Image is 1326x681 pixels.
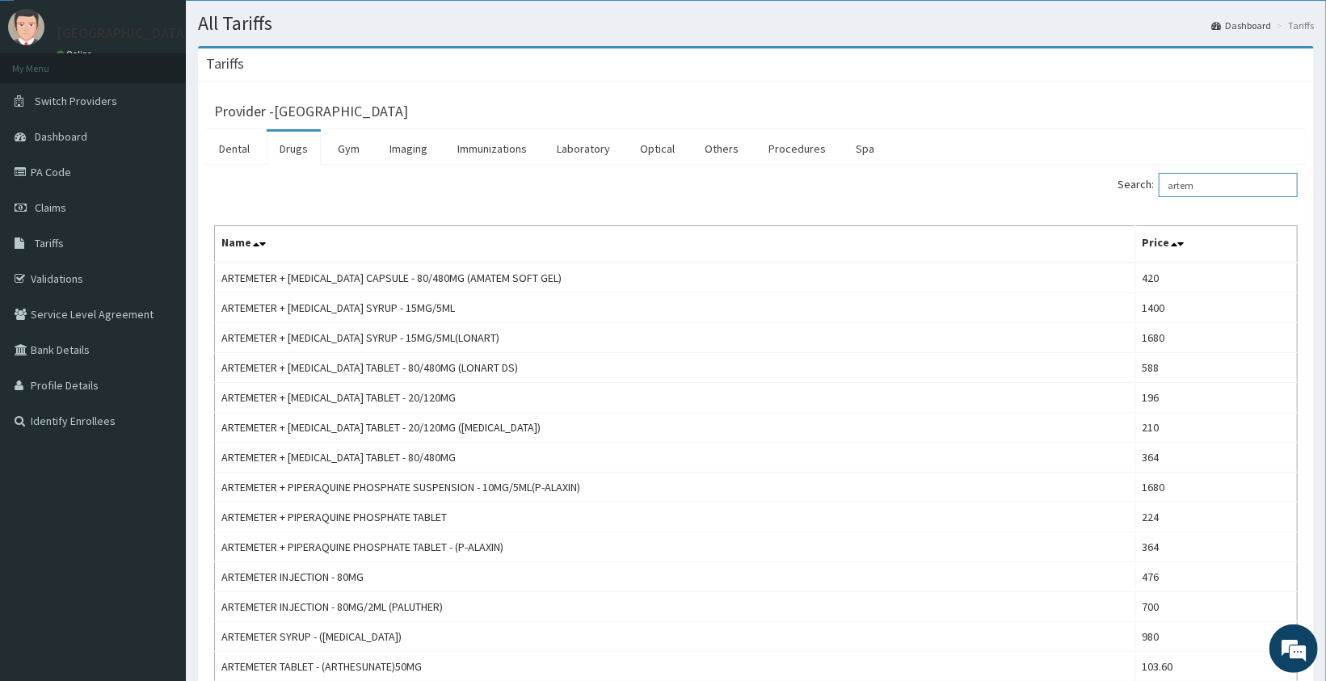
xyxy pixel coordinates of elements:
[94,204,223,367] span: We're online!
[267,132,321,166] a: Drugs
[1135,226,1297,263] th: Price
[84,90,272,111] div: Chat with us now
[215,323,1136,353] td: ARTEMETER + [MEDICAL_DATA] SYRUP - 15MG/5ML(LONART)
[1135,263,1297,293] td: 420
[1135,562,1297,592] td: 476
[57,26,190,40] p: [GEOGRAPHIC_DATA]
[215,443,1136,473] td: ARTEMETER + [MEDICAL_DATA] TABLET - 80/480MG
[215,413,1136,443] td: ARTEMETER + [MEDICAL_DATA] TABLET - 20/120MG ([MEDICAL_DATA])
[1135,622,1297,652] td: 980
[35,129,87,144] span: Dashboard
[35,236,64,250] span: Tariffs
[1211,19,1271,32] a: Dashboard
[1135,293,1297,323] td: 1400
[1135,502,1297,532] td: 224
[1135,353,1297,383] td: 588
[8,9,44,45] img: User Image
[57,48,95,60] a: Online
[35,200,66,215] span: Claims
[1135,323,1297,353] td: 1680
[1273,19,1314,32] li: Tariffs
[214,104,408,119] h3: Provider - [GEOGRAPHIC_DATA]
[215,353,1136,383] td: ARTEMETER + [MEDICAL_DATA] TABLET - 80/480MG (LONART DS)
[215,592,1136,622] td: ARTEMETER INJECTION - 80MG/2ML (PALUTHER)
[756,132,839,166] a: Procedures
[215,562,1136,592] td: ARTEMETER INJECTION - 80MG
[1135,592,1297,622] td: 700
[215,226,1136,263] th: Name
[325,132,373,166] a: Gym
[1135,473,1297,502] td: 1680
[215,383,1136,413] td: ARTEMETER + [MEDICAL_DATA] TABLET - 20/120MG
[377,132,440,166] a: Imaging
[1135,383,1297,413] td: 196
[1159,173,1298,197] input: Search:
[215,473,1136,502] td: ARTEMETER + PIPERAQUINE PHOSPHATE SUSPENSION - 10MG/5ML(P-ALAXIN)
[215,502,1136,532] td: ARTEMETER + PIPERAQUINE PHOSPHATE TABLET
[1135,413,1297,443] td: 210
[843,132,887,166] a: Spa
[692,132,751,166] a: Others
[35,94,117,108] span: Switch Providers
[444,132,540,166] a: Immunizations
[1135,532,1297,562] td: 364
[198,13,1314,34] h1: All Tariffs
[30,81,65,121] img: d_794563401_company_1708531726252_794563401
[544,132,623,166] a: Laboratory
[627,132,688,166] a: Optical
[206,57,244,71] h3: Tariffs
[215,532,1136,562] td: ARTEMETER + PIPERAQUINE PHOSPHATE TABLET - (P-ALAXIN)
[206,132,263,166] a: Dental
[215,263,1136,293] td: ARTEMETER + [MEDICAL_DATA] CAPSULE - 80/480MG (AMATEM SOFT GEL)
[1118,173,1298,197] label: Search:
[8,441,308,498] textarea: Type your message and hit 'Enter'
[215,293,1136,323] td: ARTEMETER + [MEDICAL_DATA] SYRUP - 15MG/5ML
[265,8,304,47] div: Minimize live chat window
[215,622,1136,652] td: ARTEMETER SYRUP - ([MEDICAL_DATA])
[1135,443,1297,473] td: 364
